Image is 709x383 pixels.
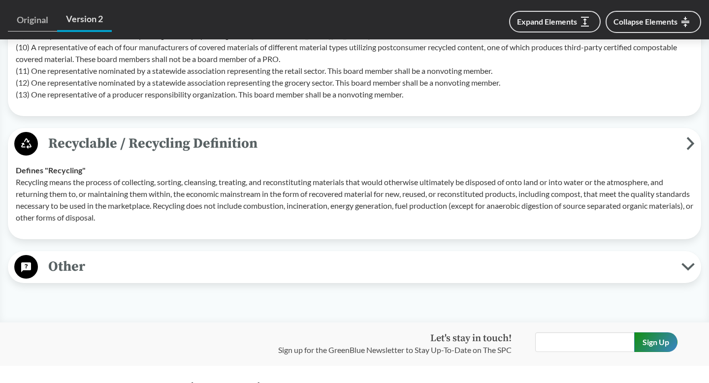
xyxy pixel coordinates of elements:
span: Recyclable / Recycling Definition [38,132,686,155]
button: Collapse Elements [606,11,701,33]
span: Other [38,255,681,278]
a: Original [8,9,57,32]
input: Sign Up [634,332,677,352]
p: Recycling means the process of collecting, sorting, cleansing, treating, and reconstituting mater... [16,176,693,223]
strong: Let's stay in touch! [430,332,512,345]
button: Expand Elements [509,11,601,32]
a: Version 2 [57,8,112,32]
strong: Defines "Recycling" [16,165,86,175]
button: Other [11,255,698,280]
p: Sign up for the GreenBlue Newsletter to Stay Up-To-Date on The SPC [278,344,512,356]
button: Recyclable / Recycling Definition [11,131,698,157]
